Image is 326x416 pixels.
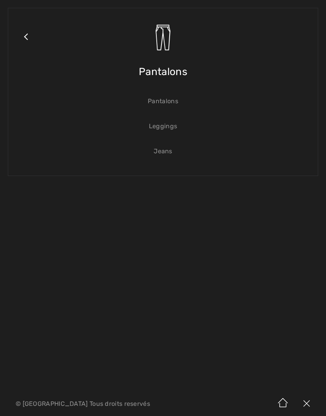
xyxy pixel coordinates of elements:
[18,5,34,13] span: Aide
[16,401,192,407] p: © [GEOGRAPHIC_DATA] Tous droits reservés
[16,93,310,110] a: Pantalons
[271,392,295,416] img: Accueil
[16,143,310,160] a: Jeans
[16,118,310,135] a: Leggings
[139,58,187,86] span: Pantalons
[295,392,318,416] img: X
